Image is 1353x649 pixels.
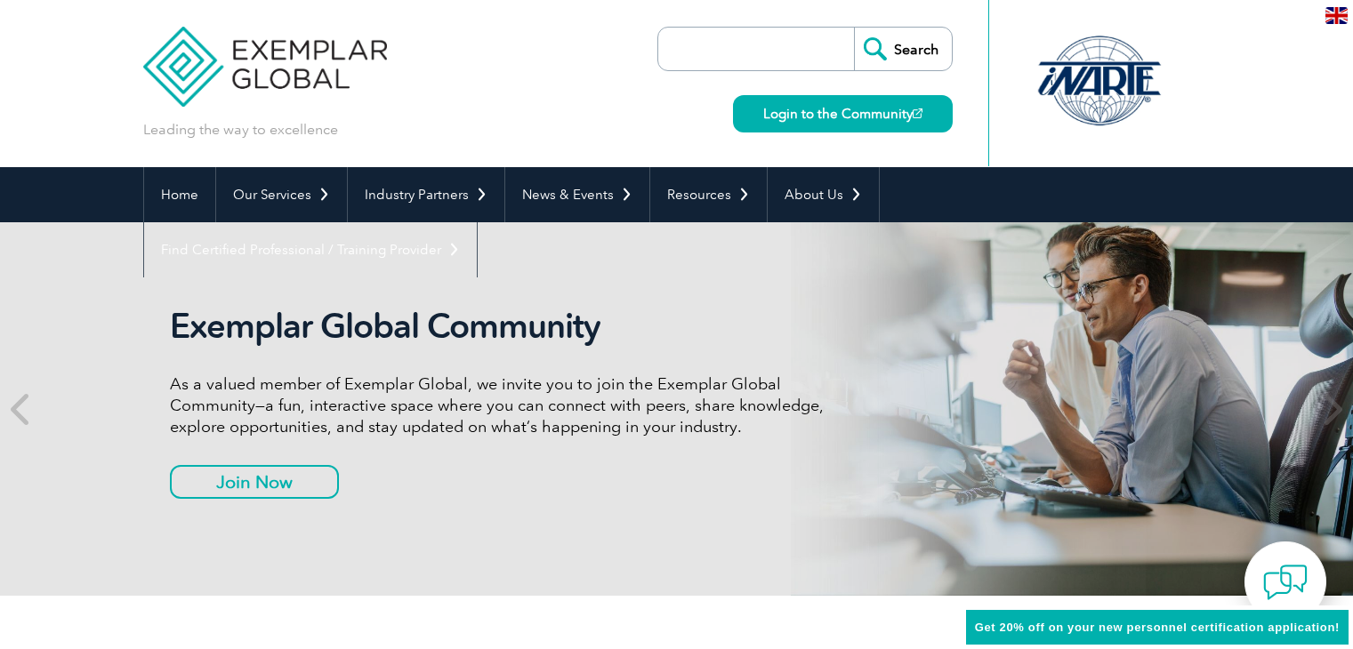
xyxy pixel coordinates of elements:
[733,95,953,132] a: Login to the Community
[348,167,504,222] a: Industry Partners
[170,373,837,437] p: As a valued member of Exemplar Global, we invite you to join the Exemplar Global Community—a fun,...
[650,167,767,222] a: Resources
[768,167,879,222] a: About Us
[1263,560,1308,605] img: contact-chat.png
[913,108,922,118] img: open_square.png
[1325,7,1348,24] img: en
[170,465,339,499] a: Join Now
[505,167,649,222] a: News & Events
[854,28,952,70] input: Search
[975,621,1340,634] span: Get 20% off on your new personnel certification application!
[216,167,347,222] a: Our Services
[143,120,338,140] p: Leading the way to excellence
[144,167,215,222] a: Home
[144,222,477,277] a: Find Certified Professional / Training Provider
[170,306,837,347] h2: Exemplar Global Community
